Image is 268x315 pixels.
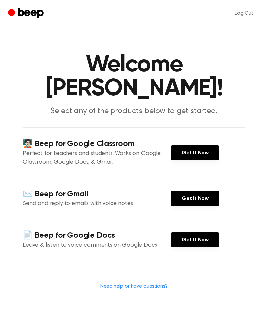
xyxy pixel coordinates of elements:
a: Get It Now [171,232,219,247]
h1: Welcome [PERSON_NAME]! [8,53,260,101]
a: Get It Now [171,191,219,206]
a: Get It Now [171,145,219,160]
h4: 📄 Beep for Google Docs [23,230,171,241]
a: Beep [8,7,45,20]
h4: 🧑🏻‍🏫 Beep for Google Classroom [23,138,171,149]
p: Send and reply to emails with voice notes [23,200,171,208]
a: Log Out [228,5,260,21]
h4: ✉️ Beep for Gmail [23,189,171,200]
p: Perfect for teachers and students. Works on Google Classroom, Google Docs, & Gmail. [23,149,171,167]
p: Select any of the products below to get started. [8,106,260,117]
a: Need help or have questions? [100,284,168,289]
p: Leave & listen to voice comments on Google Docs [23,241,171,250]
